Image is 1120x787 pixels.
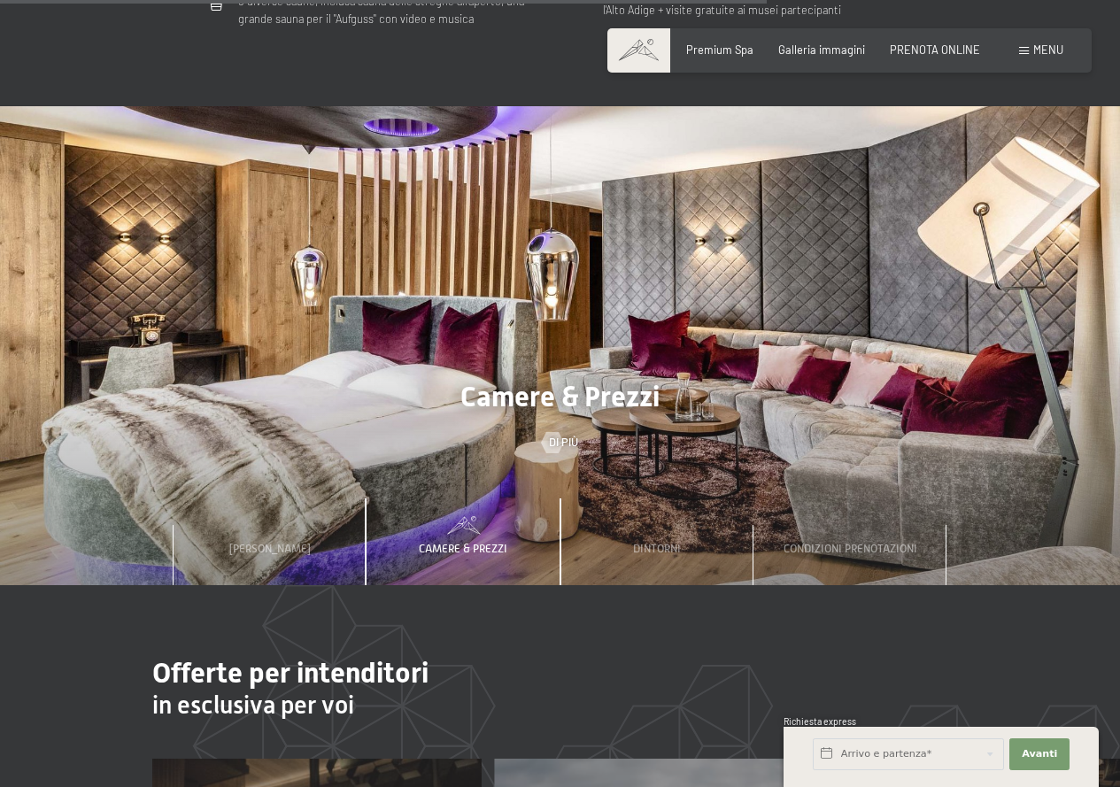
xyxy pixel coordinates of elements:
[784,716,856,727] span: Richiesta express
[1009,738,1070,770] button: Avanti
[784,542,917,555] span: Condizioni prenotazioni
[1022,747,1057,761] span: Avanti
[152,691,354,720] span: in esclusiva per voi
[1033,42,1063,57] span: Menu
[686,42,753,57] a: Premium Spa
[229,542,311,555] span: [PERSON_NAME]
[549,435,578,451] span: Di più
[778,42,865,57] a: Galleria immagini
[633,542,681,555] span: Dintorni
[460,380,660,413] span: Camere & Prezzi
[419,542,507,555] span: Camere & Prezzi
[890,42,980,57] a: PRENOTA ONLINE
[152,656,429,690] span: Offerte per intenditori
[542,435,578,451] a: Di più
